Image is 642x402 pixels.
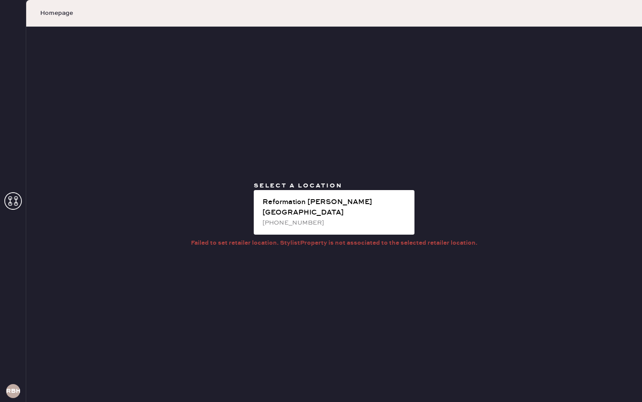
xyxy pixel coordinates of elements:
[191,238,477,248] div: Failed to set retailer location. StylistProperty is not associated to the selected retailer locat...
[6,388,20,394] h3: RBHA
[262,218,407,228] div: [PHONE_NUMBER]
[262,197,407,218] div: Reformation [PERSON_NAME][GEOGRAPHIC_DATA]
[40,9,73,17] span: Homepage
[254,182,342,190] span: Select a location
